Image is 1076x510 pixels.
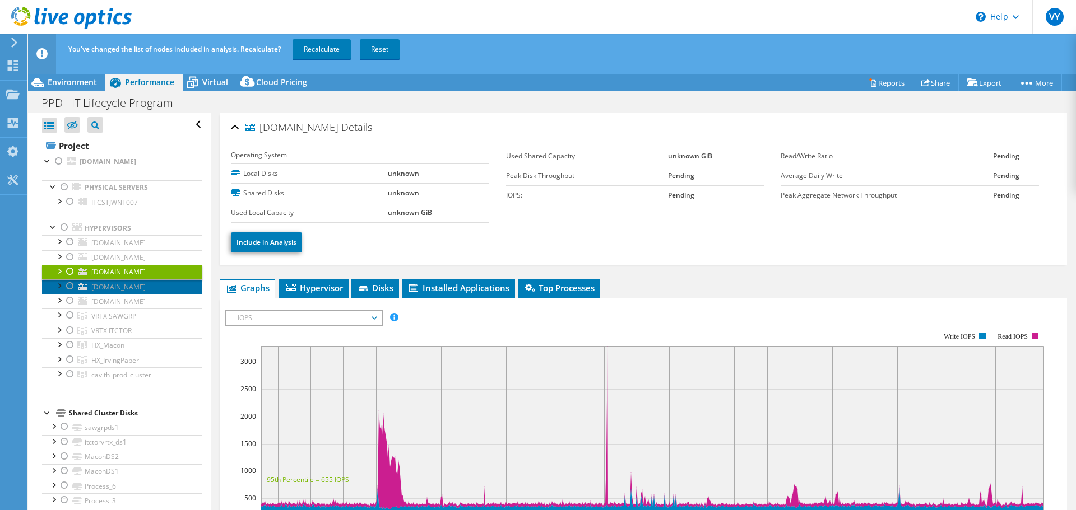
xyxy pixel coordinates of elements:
[42,450,202,464] a: MaconDS2
[958,74,1010,91] a: Export
[91,267,146,277] span: [DOMAIN_NAME]
[42,235,202,250] a: [DOMAIN_NAME]
[341,120,372,134] span: Details
[506,170,668,181] label: Peak Disk Throughput
[781,190,993,201] label: Peak Aggregate Network Throughput
[36,97,191,109] h1: PPD - IT Lifecycle Program
[125,77,174,87] span: Performance
[42,294,202,308] a: [DOMAIN_NAME]
[244,493,256,503] text: 500
[80,157,136,166] b: [DOMAIN_NAME]
[91,252,146,262] span: [DOMAIN_NAME]
[993,151,1019,161] b: Pending
[267,475,349,484] text: 95th Percentile = 655 IOPS
[913,74,959,91] a: Share
[231,188,388,199] label: Shared Disks
[1046,8,1064,26] span: VY
[993,171,1019,180] b: Pending
[48,77,97,87] span: Environment
[202,77,228,87] span: Virtual
[69,406,202,420] div: Shared Cluster Disks
[293,39,351,59] a: Recalculate
[42,155,202,169] a: [DOMAIN_NAME]
[240,466,256,475] text: 1000
[225,282,270,293] span: Graphs
[506,190,668,201] label: IOPS:
[91,297,146,306] span: [DOMAIN_NAME]
[407,282,509,293] span: Installed Applications
[42,367,202,382] a: cavlth_prod_cluster
[42,250,202,265] a: [DOMAIN_NAME]
[523,282,595,293] span: Top Processes
[42,493,202,508] a: Process_3
[245,122,338,133] span: [DOMAIN_NAME]
[998,333,1028,340] text: Read IOPS
[91,326,132,335] span: VRTX ITCTOR
[781,170,993,181] label: Average Daily Write
[42,279,202,294] a: [DOMAIN_NAME]
[285,282,343,293] span: Hypervisor
[42,324,202,338] a: VRTX ITCTOR
[360,39,400,59] a: Reset
[781,151,993,162] label: Read/Write Ratio
[993,190,1019,200] b: Pending
[668,171,694,180] b: Pending
[231,168,388,179] label: Local Disks
[668,151,712,161] b: unknown GiB
[42,180,202,195] a: Physical Servers
[256,77,307,87] span: Cloud Pricing
[506,151,668,162] label: Used Shared Capacity
[91,198,138,207] span: ITCSTJWNT007
[240,357,256,366] text: 3000
[42,479,202,493] a: Process_6
[91,340,124,350] span: HX_Macon
[232,311,376,325] span: IOPS
[240,439,256,448] text: 1500
[976,12,986,22] svg: \n
[91,370,151,380] span: cavlth_prod_cluster
[91,311,136,321] span: VRTX SAWGRP
[860,74,913,91] a: Reports
[91,355,139,365] span: HX_IrvingPaper
[240,384,256,394] text: 2500
[231,207,388,218] label: Used Local Capacity
[91,238,146,247] span: [DOMAIN_NAME]
[240,411,256,421] text: 2000
[944,333,975,340] text: Write IOPS
[42,308,202,323] a: VRTX SAWGRP
[388,169,419,178] b: unknown
[42,265,202,279] a: [DOMAIN_NAME]
[668,190,694,200] b: Pending
[42,420,202,434] a: sawgrpds1
[388,208,432,217] b: unknown GiB
[1010,74,1062,91] a: More
[42,464,202,479] a: MaconDS1
[42,195,202,209] a: ITCSTJWNT007
[231,232,302,252] a: Include in Analysis
[68,44,281,54] span: You've changed the list of nodes included in analysis. Recalculate?
[42,221,202,235] a: Hypervisors
[42,338,202,353] a: HX_Macon
[91,282,146,292] span: [DOMAIN_NAME]
[42,435,202,450] a: itctorvrtx_ds1
[42,137,202,155] a: Project
[388,188,419,198] b: unknown
[231,149,388,161] label: Operating System
[42,353,202,367] a: HX_IrvingPaper
[357,282,393,293] span: Disks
